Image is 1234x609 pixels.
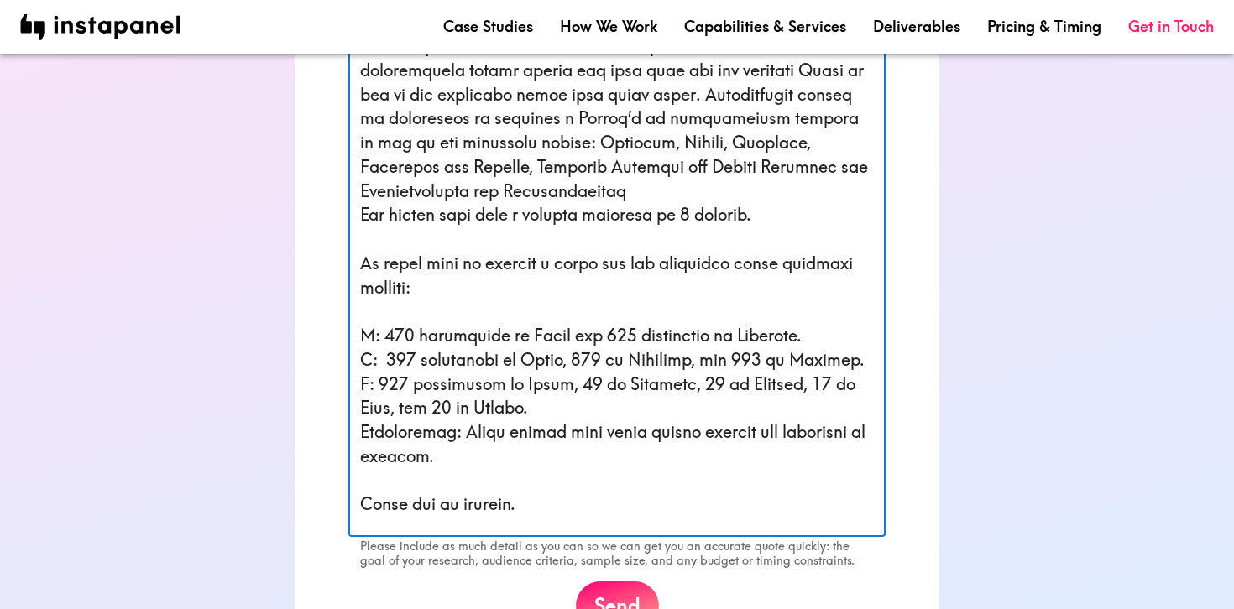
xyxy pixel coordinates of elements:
a: Pricing & Timing [987,16,1101,37]
a: Case Studies [443,16,533,37]
a: How We Work [560,16,657,37]
a: Get in Touch [1128,16,1214,37]
a: Deliverables [873,16,960,37]
img: instapanel [20,14,180,40]
a: Capabilities & Services [684,16,846,37]
p: Please include as much detail as you can so we can get you an accurate quote quickly: the goal of... [360,539,874,568]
